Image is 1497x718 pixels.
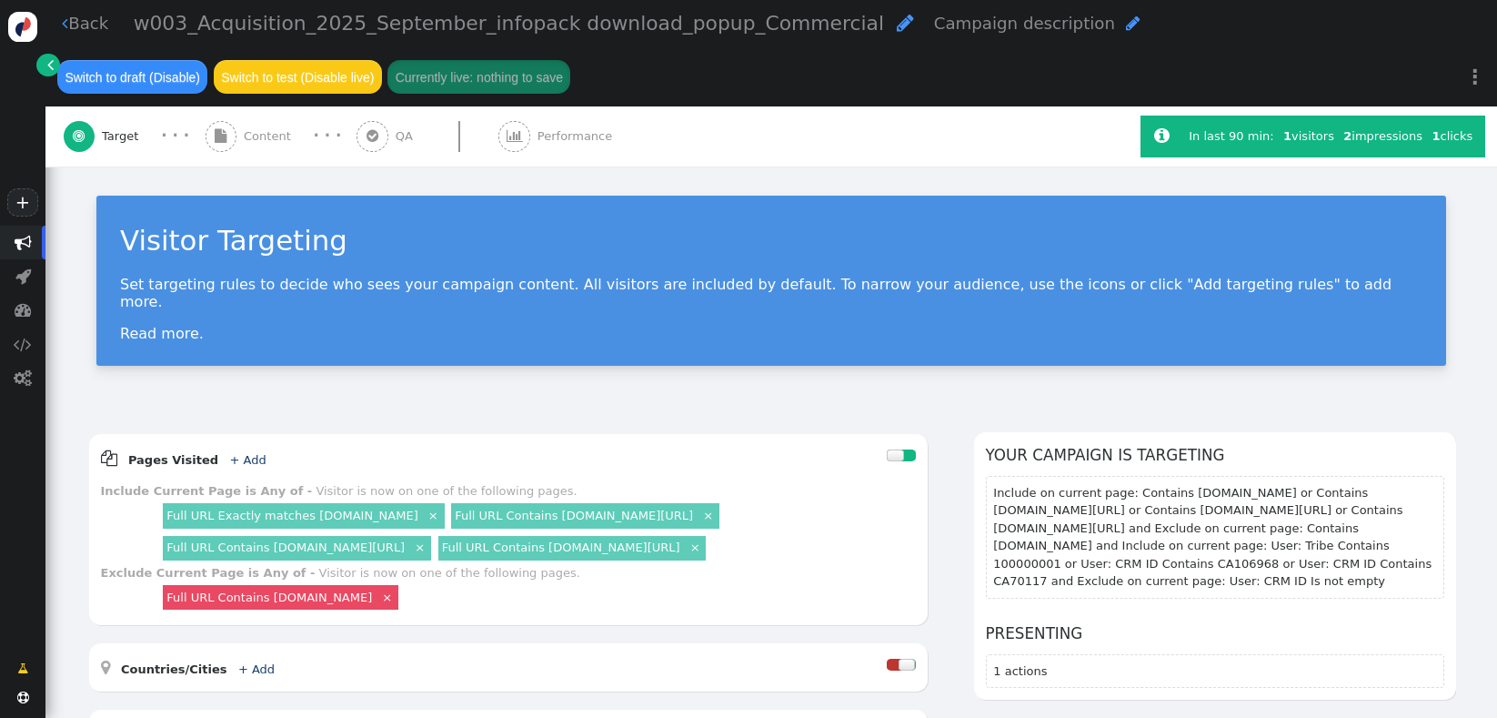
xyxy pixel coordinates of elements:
[688,539,703,554] a: ×
[538,127,619,146] span: Performance
[934,14,1115,33] span: Campaign description
[1432,129,1472,143] span: clicks
[101,566,316,580] b: Exclude Current Page is Any of -
[986,476,1444,599] section: Include on current page: Contains [DOMAIN_NAME] or Contains [DOMAIN_NAME][URL] or Contains [DOMAI...
[102,127,146,146] span: Target
[507,129,523,143] span: 
[8,12,38,42] img: logo-icon.svg
[5,653,40,684] a: 
[396,127,420,146] span: QA
[62,11,108,35] a: Back
[14,336,32,353] span: 
[101,453,294,467] a:  Pages Visited + Add
[986,444,1444,467] h6: Your campaign is targeting
[128,453,218,467] b: Pages Visited
[47,56,54,74] span: 
[498,106,650,167] a:  Performance
[387,60,570,93] button: Currently live: nothing to save
[57,60,207,93] button: Switch to draft (Disable)
[101,662,303,676] a:  Countries/Cities + Add
[101,484,313,498] b: Include Current Page is Any of -
[17,660,28,678] span: 
[64,106,206,167] a:  Target · · ·
[367,129,378,143] span: 
[166,509,417,522] a: Full URL Exactly matches [DOMAIN_NAME]
[166,591,372,604] a: Full URL Contains [DOMAIN_NAME]
[101,450,117,467] span: 
[17,692,29,703] span: 
[1189,127,1279,146] div: In last 90 min:
[897,13,914,33] span: 
[1343,129,1422,143] span: impressions
[244,127,298,146] span: Content
[214,60,382,93] button: Switch to test (Disable live)
[1279,127,1339,146] div: visitors
[161,125,189,147] div: · · ·
[700,507,716,522] a: ×
[986,622,1444,645] h6: Presenting
[229,453,266,467] a: + Add
[120,219,1422,261] div: Visitor Targeting
[426,507,441,522] a: ×
[120,276,1422,310] p: Set targeting rules to decide who sees your campaign content. All visitors are included by defaul...
[1453,50,1497,104] a: ⋮
[206,106,357,167] a:  Content · · ·
[36,54,59,76] a: 
[7,188,38,217] a: +
[73,129,85,143] span: 
[1126,15,1140,32] span: 
[316,484,577,498] div: Visitor is now on one of the following pages.
[442,541,680,554] a: Full URL Contains [DOMAIN_NAME][URL]
[455,509,693,522] a: Full URL Contains [DOMAIN_NAME][URL]
[62,15,68,32] span: 
[134,12,884,35] span: w003_Acquisition_2025_September_infopack download_popup_Commercial
[238,662,275,676] a: + Add
[319,566,580,580] div: Visitor is now on one of the following pages.
[14,369,32,387] span: 
[313,125,341,147] div: · · ·
[166,541,405,554] a: Full URL Contains [DOMAIN_NAME][URL]
[379,589,395,604] a: ×
[412,539,427,554] a: ×
[1343,129,1351,143] b: 2
[357,106,498,167] a:  QA
[215,129,226,143] span: 
[15,301,32,319] span: 
[15,234,32,251] span: 
[993,664,1047,678] span: 1 actions
[101,659,110,676] span: 
[1432,129,1440,143] b: 1
[120,325,204,342] a: Read more.
[1283,129,1291,143] b: 1
[1154,126,1170,145] span: 
[15,268,31,285] span: 
[121,662,227,676] b: Countries/Cities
